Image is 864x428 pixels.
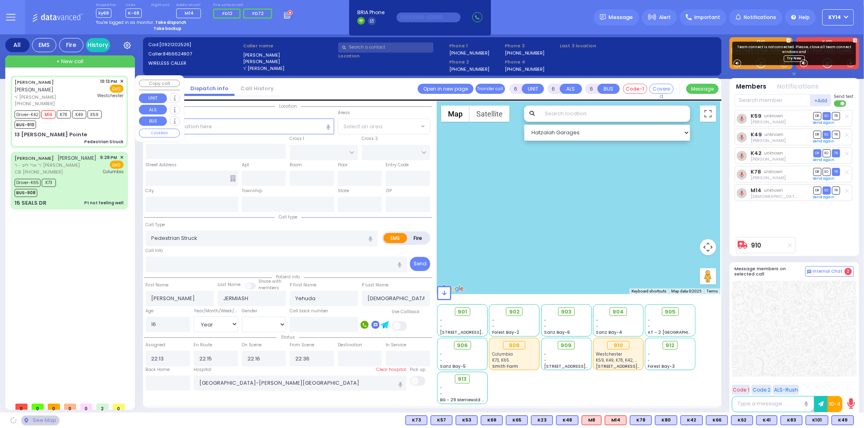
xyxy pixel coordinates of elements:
span: K59, K49, K78, K42, M14 [596,357,642,363]
span: Location [275,103,301,109]
span: BUS-910 [15,121,36,129]
label: ZIP [386,188,392,194]
button: Members [736,82,767,91]
span: KY14 [829,14,841,21]
span: - [440,351,443,357]
div: K66 [706,415,728,425]
span: ר' [PERSON_NAME] [15,94,95,101]
span: unknown [764,113,783,119]
label: Use Callback [392,309,420,315]
button: KY14 [822,9,854,25]
div: BLS [556,415,578,425]
a: [PERSON_NAME] [15,79,54,85]
label: Cross 1 [290,136,304,142]
span: AT - 2 [GEOGRAPHIC_DATA] [648,329,708,335]
label: ר' [PERSON_NAME] [243,65,335,72]
div: BLS [630,415,652,425]
button: Copy call [139,80,180,87]
label: Clear hospital [376,367,406,373]
label: Gender [242,308,257,314]
span: 904 [612,308,624,316]
label: En Route [194,342,212,348]
span: - [440,317,443,323]
button: Message [686,84,719,94]
a: Dispatch info [184,85,235,92]
label: Call Type [146,222,165,228]
label: Night unit [151,3,169,8]
div: K49 [832,415,854,425]
span: Phone 3 [505,42,557,49]
span: DR [813,149,821,157]
label: Entry Code [386,162,409,168]
div: BLS [781,415,802,425]
span: M14 [41,110,55,119]
button: ALS [139,105,167,114]
label: Areas [338,110,350,116]
span: Driver-K65 [15,179,41,187]
a: Send again [813,157,835,162]
span: Sanz Bay-6 [544,329,570,335]
label: Fire [407,233,429,243]
div: ALS KJ [582,415,602,425]
span: Columbia [103,169,124,175]
span: TR [832,131,840,138]
label: On Scene [242,342,262,348]
div: BLS [405,415,427,425]
div: BLS [731,415,753,425]
span: Other building occupants [230,175,236,182]
input: Search a contact [338,42,433,53]
span: ✕ [120,154,124,161]
label: Call back number [290,308,328,314]
span: Mordechai Kellner [751,138,786,144]
label: Last 3 location [560,42,638,49]
div: ALS [605,415,627,425]
a: 910 [751,242,762,248]
div: BLS [832,415,854,425]
div: BLS [681,415,703,425]
span: Important [694,14,720,21]
span: ky68 [96,8,111,18]
div: K57 [431,415,452,425]
div: K101 [806,415,828,425]
button: Code 1 [732,385,750,395]
span: TR [832,186,840,194]
div: Pt not feeling well [84,200,124,206]
span: 2 [96,404,109,410]
span: 909 [561,341,572,350]
div: BLS [706,415,728,425]
label: Assigned [146,342,166,348]
span: 10:13 PM [100,78,117,85]
span: [STREET_ADDRESS][PERSON_NAME] [544,363,621,369]
span: K49 [72,110,86,119]
div: K48 [556,415,578,425]
span: - [440,323,443,329]
button: Show satellite imagery [469,106,510,122]
span: SO [823,186,831,194]
span: Alert [659,14,671,21]
span: - [648,323,651,329]
a: K42 [751,150,762,156]
button: Show street map [441,106,469,122]
span: Driver-K42 [15,110,40,119]
a: M14 [751,187,762,193]
span: - [544,351,546,357]
span: 905 [665,308,676,316]
span: 2 [845,268,852,275]
div: BLS [506,415,528,425]
span: BG - 29 Merriewold S. [440,397,486,403]
span: SO [823,112,831,120]
button: UNIT [522,84,544,94]
div: BLS [756,415,777,425]
div: 13 [PERSON_NAME] Pointe [15,131,87,139]
a: K78 [751,169,761,175]
a: Send again [813,195,835,199]
div: K23 [531,415,553,425]
a: K59 [751,113,762,119]
label: Pick up [410,367,425,373]
span: Call type [275,214,301,220]
span: ✕ [120,78,124,85]
label: Cross 2 [362,136,378,142]
label: [PHONE_NUMBER] [505,66,545,72]
label: Location [338,53,446,59]
span: ר' ארי' לייב - ר' [PERSON_NAME] [15,162,97,169]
